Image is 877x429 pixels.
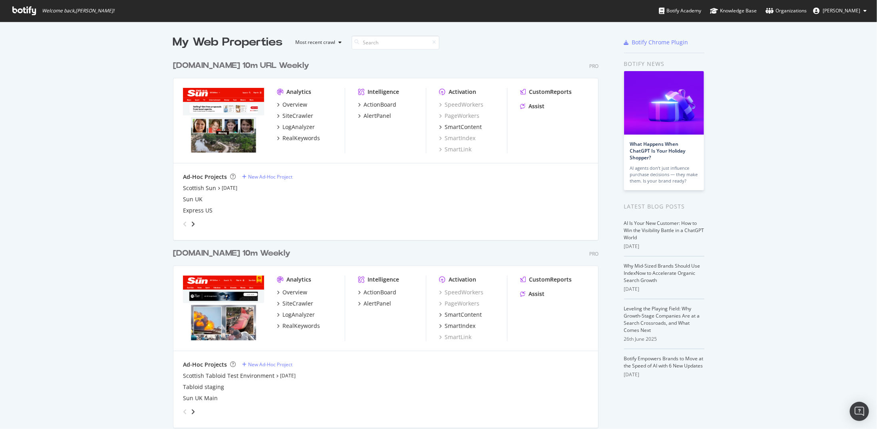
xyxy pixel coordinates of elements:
a: Scottish Tabloid Test Environment [183,372,274,380]
a: Assist [520,290,545,298]
div: [DATE] [624,371,704,378]
div: angle-right [190,220,196,228]
div: Latest Blog Posts [624,202,704,211]
div: [DATE] [624,243,704,250]
div: LogAnalyzer [282,123,315,131]
div: Botify news [624,60,704,68]
div: Overview [282,288,307,296]
div: 26th June 2025 [624,336,704,343]
a: LogAnalyzer [277,123,315,131]
a: Sun UK [183,195,203,203]
a: SmartLink [439,145,471,153]
a: SpeedWorkers [439,101,483,109]
div: [DATE] [624,286,704,293]
img: www.The-Sun.com [183,88,264,153]
div: [DOMAIN_NAME] 10m URL Weekly [173,60,309,71]
div: Open Intercom Messenger [850,402,869,421]
a: Sun UK Main [183,394,218,402]
a: [DOMAIN_NAME] 10m Weekly [173,248,294,259]
a: CustomReports [520,276,572,284]
div: Assist [529,290,545,298]
a: Tabloid staging [183,383,224,391]
a: SmartLink [439,333,471,341]
a: Botify Chrome Plugin [624,38,688,46]
a: Leveling the Playing Field: Why Growth-Stage Companies Are at a Search Crossroads, and What Comes... [624,305,700,334]
div: Pro [589,63,599,70]
div: Activation [449,88,476,96]
a: SiteCrawler [277,300,313,308]
a: ActionBoard [358,288,396,296]
a: Botify Empowers Brands to Move at the Speed of AI with 6 New Updates [624,355,704,369]
a: RealKeywords [277,322,320,330]
a: Why Mid-Sized Brands Should Use IndexNow to Accelerate Organic Search Growth [624,262,700,284]
div: Intelligence [368,276,399,284]
div: Analytics [286,88,311,96]
a: Express US [183,207,213,214]
a: AlertPanel [358,112,391,120]
a: CustomReports [520,88,572,96]
div: Botify Academy [659,7,701,15]
a: PageWorkers [439,300,479,308]
div: angle-right [190,408,196,416]
div: AlertPanel [364,300,391,308]
a: RealKeywords [277,134,320,142]
a: [DATE] [222,185,237,191]
div: Botify Chrome Plugin [632,38,688,46]
div: SiteCrawler [282,300,313,308]
a: SmartContent [439,123,482,131]
div: Organizations [766,7,807,15]
div: CustomReports [529,276,572,284]
div: Pro [589,250,599,257]
a: [DOMAIN_NAME] 10m URL Weekly [173,60,312,71]
div: angle-left [180,405,190,418]
input: Search [352,36,439,50]
div: CustomReports [529,88,572,96]
div: SmartContent [445,123,482,131]
div: New Ad-Hoc Project [248,173,292,180]
div: AlertPanel [364,112,391,120]
div: ActionBoard [364,101,396,109]
div: New Ad-Hoc Project [248,361,292,368]
a: Overview [277,288,307,296]
a: SmartIndex [439,134,475,142]
a: AlertPanel [358,300,391,308]
a: Assist [520,102,545,110]
button: [PERSON_NAME] [807,4,873,17]
img: www.TheSun.co.uk [183,276,264,340]
div: Ad-Hoc Projects [183,361,227,369]
div: ActionBoard [364,288,396,296]
div: RealKeywords [282,134,320,142]
div: My Web Properties [173,34,283,50]
div: Intelligence [368,88,399,96]
a: LogAnalyzer [277,311,315,319]
div: Activation [449,276,476,284]
div: [DOMAIN_NAME] 10m Weekly [173,248,290,259]
a: SpeedWorkers [439,288,483,296]
span: Richard Deng [823,7,860,14]
a: SiteCrawler [277,112,313,120]
img: What Happens When ChatGPT Is Your Holiday Shopper? [624,71,704,135]
a: Scottish Sun [183,184,216,192]
div: SmartContent [445,311,482,319]
div: SmartIndex [445,322,475,330]
a: ActionBoard [358,101,396,109]
a: SmartIndex [439,322,475,330]
div: Ad-Hoc Projects [183,173,227,181]
a: New Ad-Hoc Project [242,173,292,180]
div: Knowledge Base [710,7,757,15]
a: Overview [277,101,307,109]
a: PageWorkers [439,112,479,120]
div: Assist [529,102,545,110]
